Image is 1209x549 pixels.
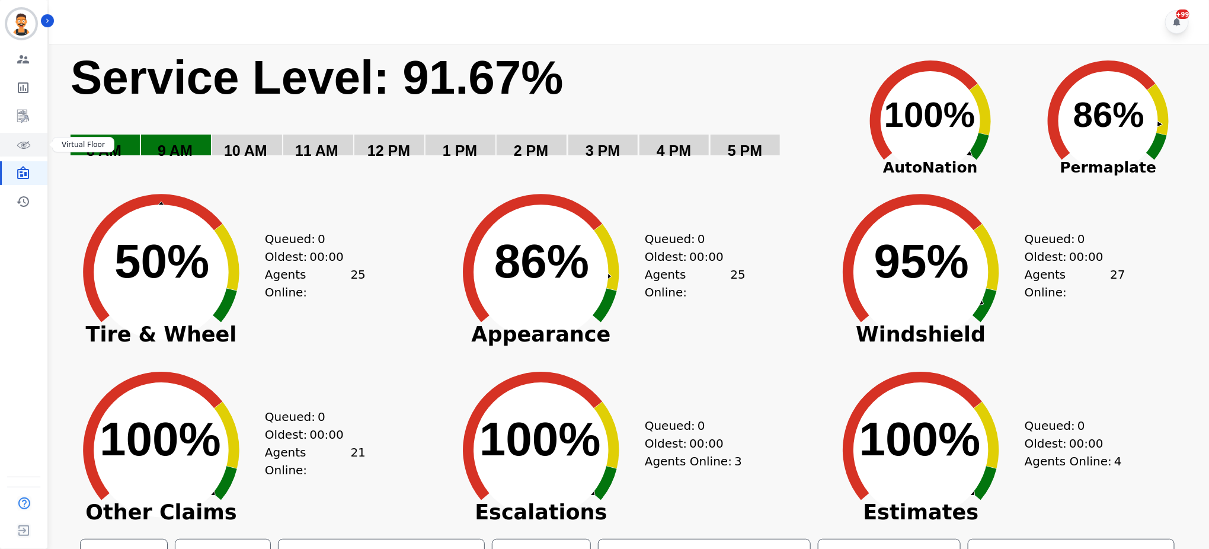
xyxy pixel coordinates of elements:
[443,142,477,159] text: 1 PM
[728,142,762,159] text: 5 PM
[874,235,969,288] text: 95%
[1069,435,1104,452] span: 00:00
[859,413,981,465] text: 100%
[265,266,366,301] div: Agents Online:
[309,248,344,266] span: 00:00
[645,248,734,266] div: Oldest:
[586,142,620,159] text: 3 PM
[645,435,734,452] div: Oldest:
[318,408,325,426] span: 0
[351,266,366,301] span: 25
[71,51,564,104] text: Service Level: 91.67%
[689,248,724,266] span: 00:00
[309,426,344,443] span: 00:00
[1025,452,1125,470] div: Agents Online:
[224,142,267,159] text: 10 AM
[1025,435,1114,452] div: Oldest:
[1077,417,1085,435] span: 0
[437,328,645,340] span: Appearance
[7,9,36,38] img: Bordered avatar
[479,413,601,465] text: 100%
[1025,266,1125,301] div: Agents Online:
[100,413,221,465] text: 100%
[645,452,746,470] div: Agents Online:
[265,248,354,266] div: Oldest:
[1069,248,1104,266] span: 00:00
[645,230,734,248] div: Queued:
[1073,95,1144,135] text: 86%
[69,49,839,176] svg: Service Level: 0%
[265,408,354,426] div: Queued:
[265,443,366,479] div: Agents Online:
[265,230,354,248] div: Queued:
[884,95,975,135] text: 100%
[698,417,705,435] span: 0
[657,142,691,159] text: 4 PM
[57,328,265,340] span: Tire & Wheel
[1025,248,1114,266] div: Oldest:
[731,266,746,301] span: 25
[265,426,354,443] div: Oldest:
[817,328,1025,340] span: Windshield
[1025,417,1114,435] div: Queued:
[698,230,705,248] span: 0
[1077,230,1085,248] span: 0
[1111,266,1125,301] span: 27
[114,235,209,288] text: 50%
[645,417,734,435] div: Queued:
[1025,230,1114,248] div: Queued:
[351,443,366,479] span: 21
[1019,157,1197,179] span: Permaplate
[318,230,325,248] span: 0
[494,235,589,288] text: 86%
[689,435,724,452] span: 00:00
[158,142,193,159] text: 9 AM
[295,142,338,159] text: 11 AM
[734,452,742,470] span: 3
[645,266,746,301] div: Agents Online:
[514,142,548,159] text: 2 PM
[817,506,1025,518] span: Estimates
[57,506,265,518] span: Other Claims
[1114,452,1122,470] span: 4
[1176,9,1189,19] div: +99
[437,506,645,518] span: Escalations
[367,142,410,159] text: 12 PM
[842,157,1019,179] span: AutoNation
